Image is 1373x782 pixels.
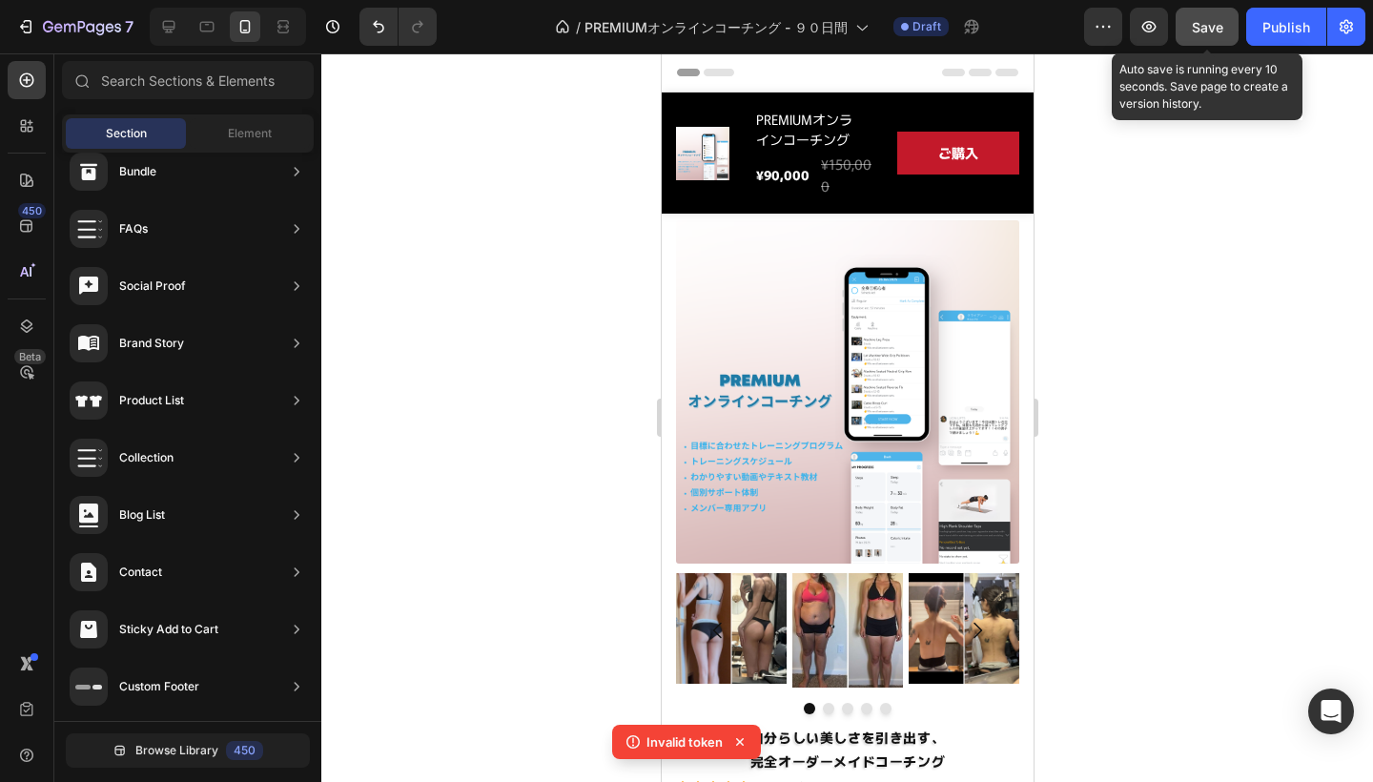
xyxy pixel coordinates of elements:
[1176,8,1239,46] button: Save
[119,677,199,696] div: Custom Footer
[119,219,148,238] div: FAQs
[119,277,186,296] div: Social Proof
[8,8,142,46] button: 7
[119,448,174,467] div: Collection
[228,125,272,142] span: Element
[1308,689,1354,734] div: Open Intercom Messenger
[119,505,165,525] div: Blog List
[119,162,156,181] div: Bundle
[102,726,167,741] p: 48 レビュー!
[646,732,723,751] p: Invalid token
[1262,17,1310,37] div: Publish
[106,125,147,142] span: Section
[18,203,46,218] div: 450
[66,733,310,768] button: Browse Library450
[226,741,263,760] div: 450
[125,15,133,38] p: 7
[14,349,46,364] div: Beta
[62,61,314,99] input: Search Sections & Elements
[119,563,162,582] div: Contact
[359,8,437,46] div: Undo/Redo
[584,17,848,37] span: PREMIUMオンラインコーチング - ９０日間
[662,53,1034,782] iframe: Design area
[135,742,218,759] span: Browse Library
[912,18,941,35] span: Draft
[119,391,184,410] div: Product List
[1192,19,1223,35] span: Save
[576,17,581,37] span: /
[1246,8,1326,46] button: Publish
[119,620,218,639] div: Sticky Add to Cart
[119,334,184,353] div: Brand Story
